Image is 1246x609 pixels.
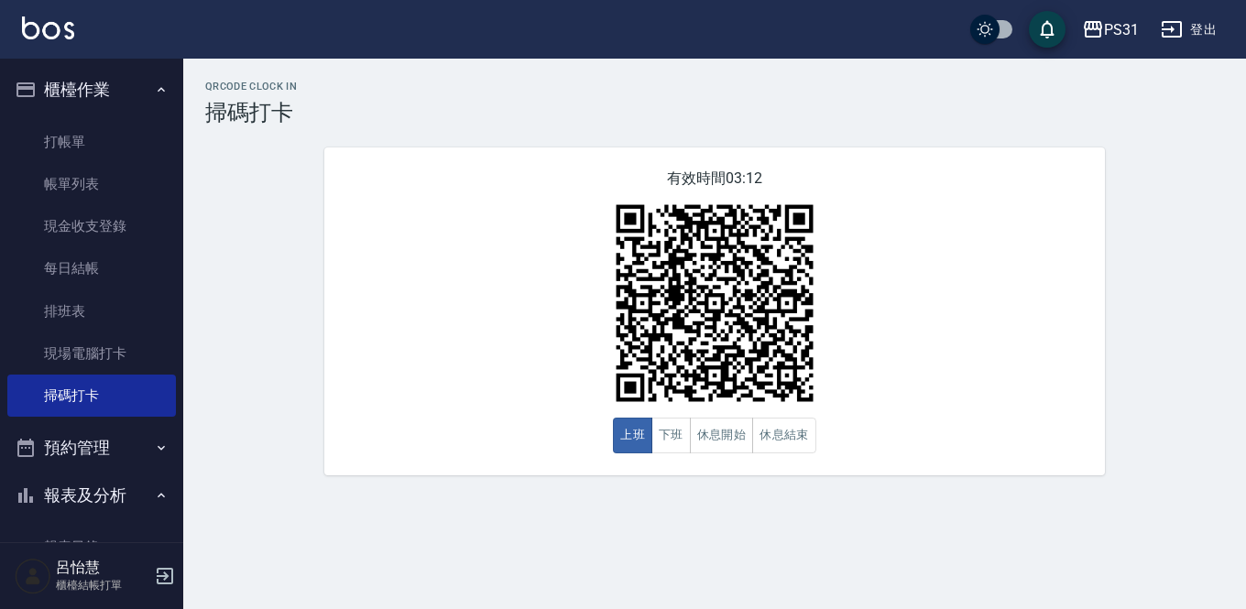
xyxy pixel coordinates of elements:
[1075,11,1146,49] button: PS31
[205,81,1224,92] h2: QRcode Clock In
[1104,18,1139,41] div: PS31
[613,418,652,453] button: 上班
[22,16,74,39] img: Logo
[1153,13,1224,47] button: 登出
[752,418,816,453] button: 休息結束
[7,66,176,114] button: 櫃檯作業
[7,375,176,417] a: 掃碼打卡
[7,526,176,568] a: 報表目錄
[205,100,1224,125] h3: 掃碼打卡
[324,147,1105,475] div: 有效時間 03:12
[56,559,149,577] h5: 呂怡慧
[56,577,149,593] p: 櫃檯結帳打單
[7,332,176,375] a: 現場電腦打卡
[690,418,754,453] button: 休息開始
[651,418,691,453] button: 下班
[7,290,176,332] a: 排班表
[7,163,176,205] a: 帳單列表
[1029,11,1066,48] button: save
[7,247,176,289] a: 每日結帳
[15,558,51,594] img: Person
[7,121,176,163] a: 打帳單
[7,424,176,472] button: 預約管理
[7,205,176,247] a: 現金收支登錄
[7,472,176,519] button: 報表及分析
